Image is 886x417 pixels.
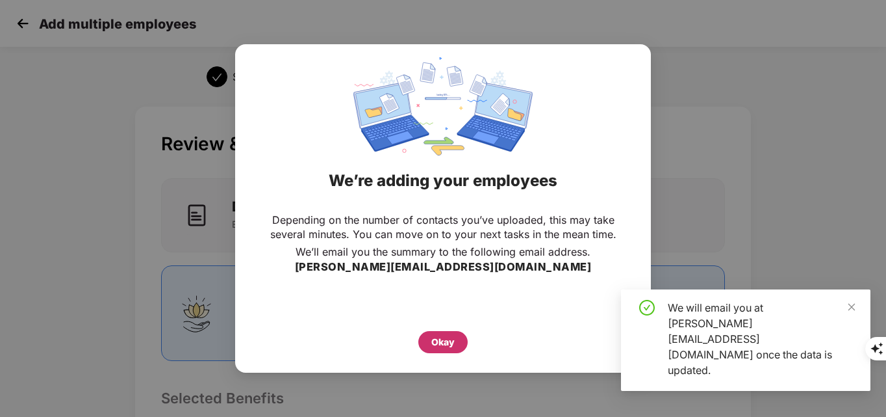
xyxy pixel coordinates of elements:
[353,57,533,155] img: svg+xml;base64,PHN2ZyBpZD0iRGF0YV9zeW5jaW5nIiB4bWxucz0iaHR0cDovL3d3dy53My5vcmcvMjAwMC9zdmciIHdpZH...
[295,259,592,276] h3: [PERSON_NAME][EMAIL_ADDRESS][DOMAIN_NAME]
[296,245,590,259] p: We’ll email you the summary to the following email address.
[639,300,655,316] span: check-circle
[261,213,625,241] p: Depending on the number of contacts you’ve uploaded, this may take several minutes. You can move ...
[668,300,855,378] div: We will email you at [PERSON_NAME][EMAIL_ADDRESS][DOMAIN_NAME] once the data is updated.
[431,335,455,349] div: Okay
[251,155,635,206] div: We’re adding your employees
[847,303,856,312] span: close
